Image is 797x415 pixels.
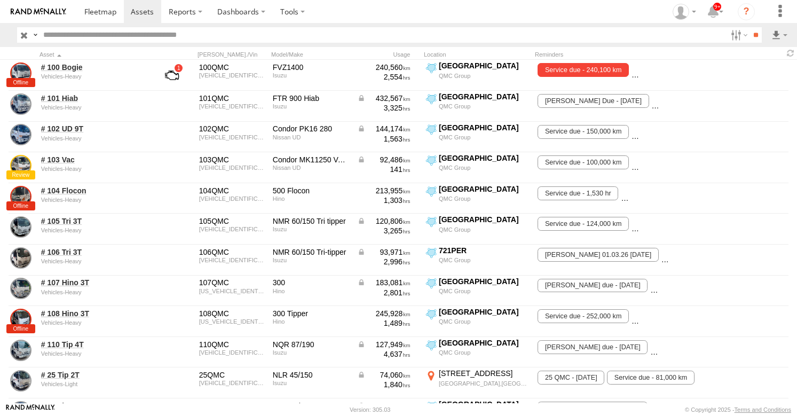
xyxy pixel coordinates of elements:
div: [GEOGRAPHIC_DATA],[GEOGRAPHIC_DATA] [439,380,529,387]
span: REGO DUE - 16/06/2026 [632,155,745,169]
a: View Asset Details [10,124,31,145]
div: [GEOGRAPHIC_DATA] [439,338,529,348]
div: Isuzu [273,103,350,109]
div: JNBMKB8EL00L00619 [199,165,265,171]
a: # 104 Flocon [41,186,145,195]
div: 2,996 [357,257,411,267]
div: QMC Group [439,256,529,264]
a: # 103 Vac [41,155,145,165]
div: JALFVZ34SB7000343 [199,72,265,79]
div: JHHACS3H30K003050 [199,288,265,294]
div: JNBPKC8EL00H00629 [199,134,265,140]
div: 213,955 [357,186,411,195]
div: 300 Tipper [273,309,350,318]
div: 108QMC [199,309,265,318]
div: Isuzu [273,72,350,79]
div: Data from Vehicle CANbus [357,278,411,287]
span: Rego due - 21/05/2026 [538,279,648,293]
div: undefined [41,227,145,233]
div: [STREET_ADDRESS] [439,369,529,378]
div: Data from Vehicle CANbus [357,93,411,103]
a: View Asset Details [10,93,31,115]
div: [GEOGRAPHIC_DATA] [439,123,529,132]
div: 103QMC [199,155,265,165]
a: # 25 Tip 2T [41,370,145,380]
span: Rego Due - 19/07/2026 [632,217,743,231]
div: Click to Sort [40,51,146,58]
div: 141 [357,165,411,174]
label: Search Query [31,27,40,43]
a: Visit our Website [6,404,55,415]
span: Service due - 188,000 km [650,279,741,293]
span: REGO DUE - 05/02/2026 [632,309,745,323]
div: 3,325 [357,103,411,113]
div: [GEOGRAPHIC_DATA] [439,153,529,163]
span: rego due - 10/04/2026 [632,63,741,77]
div: 3,265 [357,226,411,236]
div: 245,928 [357,309,411,318]
span: Refresh [784,48,797,58]
div: JAANMR85EM7100105 [199,257,265,263]
span: Service due - 1,530 hr [538,186,618,200]
div: Data from Vehicle CANbus [357,155,411,165]
div: undefined [41,197,145,203]
a: View Asset Details [10,186,31,207]
div: 721PER [439,246,529,255]
label: Click to View Current Location [424,184,531,213]
div: Model/Make [271,51,351,58]
span: Service due - 150,000 km [538,125,629,139]
span: Service due - 100,000 km [538,155,629,169]
div: Isuzu [273,226,350,232]
div: Zeyd Karahasanoglu [669,4,700,20]
div: QMC Group [439,226,529,233]
div: 2,801 [357,288,411,297]
a: View Asset Details [10,155,31,176]
div: QMC Group [439,103,529,110]
div: Data from Vehicle CANbus [357,340,411,349]
span: 25 QMC - 23/09/2025 [538,371,604,385]
div: 25QMC [199,370,265,380]
div: QMC Group [439,72,529,80]
a: # 105 Tri 3T [41,216,145,226]
a: # 102 UD 9T [41,124,145,134]
label: Click to View Current Location [424,215,531,244]
a: View Asset Details [10,370,31,391]
div: 2,554 [357,72,411,82]
div: Isuzu [273,349,350,356]
div: 26QMC [199,401,265,411]
a: View Asset Details [10,278,31,299]
div: Data from Vehicle CANbus [357,401,411,411]
a: View Asset Details [10,309,31,330]
div: 4,637 [357,349,411,359]
div: 104QMC [199,186,265,195]
div: FTR 900 Hiab [273,93,350,103]
div: 110QMC [199,340,265,349]
div: [GEOGRAPHIC_DATA] [439,92,529,101]
div: Condor MK11250 VACTRUCK [273,155,350,165]
label: Click to View Current Location [424,123,531,152]
div: undefined [41,104,145,111]
div: QMC Group [439,287,529,295]
a: Terms and Conditions [735,406,791,413]
div: 100QMC [199,62,265,72]
div: [GEOGRAPHIC_DATA] [439,400,529,409]
div: 240,560 [357,62,411,72]
div: QMC Group [439,164,529,171]
div: NQR 87/190 [273,340,350,349]
div: NMR 60/150 Tri-tipper [273,247,350,257]
a: # 106 Tri 3T [41,247,145,257]
div: 105QMC [199,216,265,226]
label: Click to View Current Location [424,246,531,275]
a: # 26 Tip 2T [41,401,145,411]
div: Hino [273,195,350,202]
div: NMR 60/150 Tri tipper [273,216,350,226]
div: Isuzu [273,257,350,263]
div: Nissan UD [273,165,350,171]
label: Click to View Current Location [424,277,531,306]
div: 1,840 [357,380,411,389]
div: QMC Group [439,195,529,202]
div: Isuzu [273,380,350,386]
div: [GEOGRAPHIC_DATA] [439,277,529,286]
span: Rego Due - 16/02/2026 [621,186,732,200]
div: NLR 45/150 [273,370,350,380]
